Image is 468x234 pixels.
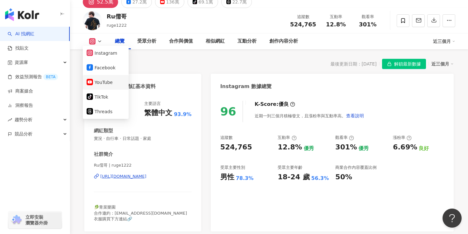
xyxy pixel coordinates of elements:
span: 524,765 [290,21,316,28]
div: 漲粉率 [393,135,412,141]
a: 效益預測報告BETA [8,74,58,80]
button: Threads [87,107,125,116]
span: ruge1222 [107,23,127,28]
div: 524,765 [220,142,252,152]
span: 趨勢分析 [15,113,32,127]
div: K-Score : [255,101,295,108]
div: 網紅類型 [94,127,113,134]
div: 56.3% [311,175,329,182]
a: searchAI 找網紅 [8,31,34,37]
span: 立即安裝 瀏覽器外掛 [25,214,48,226]
span: 查看說明 [346,113,364,118]
div: 近三個月 [433,36,455,46]
div: 78.3% [236,175,254,182]
span: 12.8% [326,21,346,28]
div: 優秀 [358,145,369,152]
div: 301% [335,142,357,152]
div: 相似網紅 [206,38,225,45]
div: 男性 [220,172,234,182]
div: 50% [335,172,352,182]
span: Ru儒哥 | ruge1222 [94,162,192,168]
button: TikTok [87,93,125,101]
div: 追蹤數 [220,135,233,141]
div: 優良 [279,101,289,108]
img: KOL Avatar [83,11,102,30]
a: 商案媒合 [8,88,33,94]
div: 合作與價值 [169,38,193,45]
div: 社群簡介 [94,151,113,158]
div: 受眾主要年齡 [278,165,302,170]
div: 96 [220,105,236,118]
span: 解鎖最新數據 [394,59,421,69]
div: Instagram 數據總覽 [220,83,272,90]
button: Facebook [87,63,125,72]
div: 互動率 [278,135,296,141]
div: 良好 [419,145,429,152]
span: 實況 · 自行車 · 日常話題 · 家庭 [94,136,192,141]
div: 追蹤數 [290,14,316,20]
span: 競品分析 [15,127,32,141]
button: YouTube [87,78,125,87]
div: 繁體中文 [144,108,172,118]
a: 找貼文 [8,45,29,52]
div: 商業合作內容覆蓋比例 [335,165,377,170]
iframe: Help Scout Beacon - Open [443,209,462,228]
span: 🥬青菜樂園 合作邀約：[EMAIL_ADDRESS][DOMAIN_NAME] 衣服購買下方連結🔗 [94,205,187,221]
div: Ru儒哥 [107,12,127,20]
div: 創作內容分析 [269,38,298,45]
a: [URL][DOMAIN_NAME] [94,174,192,179]
div: 受眾分析 [137,38,156,45]
button: 查看說明 [346,109,364,122]
div: 近三個月 [431,60,454,68]
span: 93.9% [174,111,192,118]
a: 洞察報告 [8,102,33,109]
div: 互動率 [324,14,348,20]
img: chrome extension [10,215,23,225]
button: 解鎖最新數據 [382,59,426,69]
img: logo [5,8,39,21]
span: 301% [359,21,377,28]
div: 觀看率 [356,14,380,20]
div: 近期一到三個月積極發文，且漲粉率與互動率高。 [255,109,364,122]
div: 6.69% [393,142,417,152]
a: chrome extension立即安裝 瀏覽器外掛 [8,211,62,229]
div: 12.8% [278,142,302,152]
div: 優秀 [304,145,314,152]
div: 最後更新日期：[DATE] [330,61,377,66]
button: Instagram [87,49,125,58]
span: rise [8,118,12,122]
div: [URL][DOMAIN_NAME] [100,174,146,179]
div: 互動分析 [238,38,257,45]
div: 18-24 歲 [278,172,309,182]
div: 觀看率 [335,135,354,141]
div: 受眾主要性別 [220,165,245,170]
div: Instagram 網紅基本資料 [94,83,156,90]
span: 資源庫 [15,55,28,70]
div: 主要語言 [144,101,161,107]
div: 總覽 [115,38,124,45]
